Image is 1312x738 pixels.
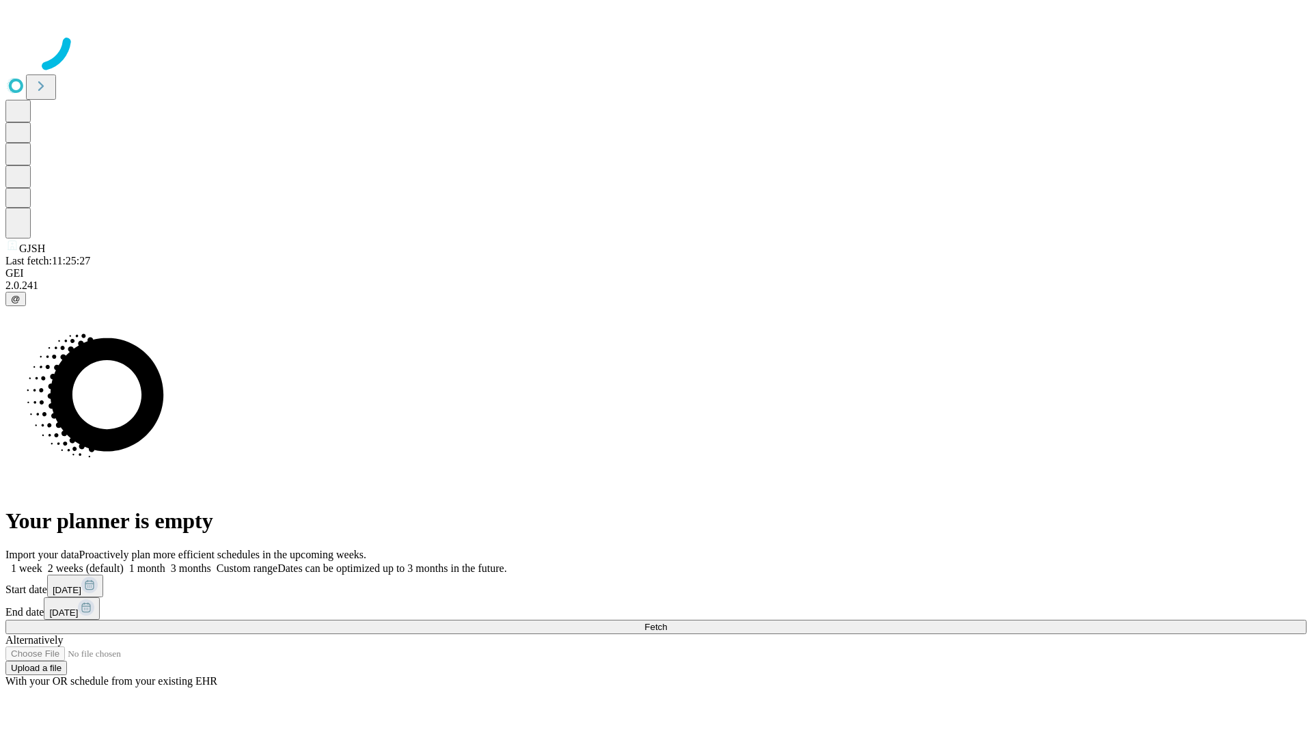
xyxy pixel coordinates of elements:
[5,279,1307,292] div: 2.0.241
[129,562,165,574] span: 1 month
[79,549,366,560] span: Proactively plan more efficient schedules in the upcoming weeks.
[5,508,1307,534] h1: Your planner is empty
[11,294,20,304] span: @
[11,562,42,574] span: 1 week
[53,585,81,595] span: [DATE]
[217,562,277,574] span: Custom range
[47,575,103,597] button: [DATE]
[5,549,79,560] span: Import your data
[48,562,124,574] span: 2 weeks (default)
[5,575,1307,597] div: Start date
[277,562,506,574] span: Dates can be optimized up to 3 months in the future.
[5,255,90,266] span: Last fetch: 11:25:27
[49,607,78,618] span: [DATE]
[171,562,211,574] span: 3 months
[5,597,1307,620] div: End date
[19,243,45,254] span: GJSH
[5,620,1307,634] button: Fetch
[5,661,67,675] button: Upload a file
[5,675,217,687] span: With your OR schedule from your existing EHR
[5,634,63,646] span: Alternatively
[44,597,100,620] button: [DATE]
[5,292,26,306] button: @
[644,622,667,632] span: Fetch
[5,267,1307,279] div: GEI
